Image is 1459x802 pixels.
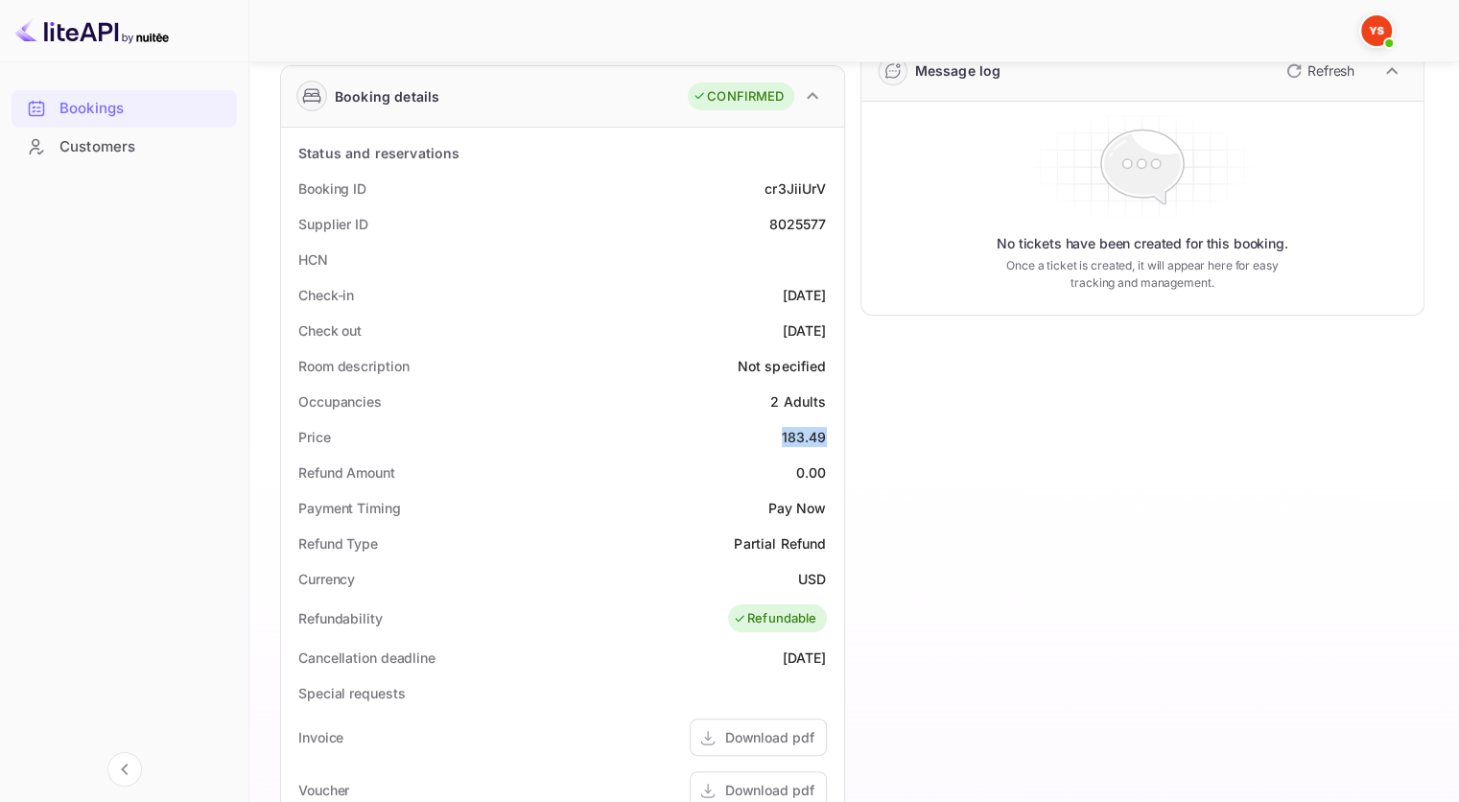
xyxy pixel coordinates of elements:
[997,234,1288,253] p: No tickets have been created for this booking.
[298,727,343,747] div: Invoice
[768,214,826,234] div: 8025577
[298,462,395,483] div: Refund Amount
[335,86,439,106] div: Booking details
[765,178,826,199] div: cr3JiiUrV
[298,569,355,589] div: Currency
[298,178,366,199] div: Booking ID
[298,214,368,234] div: Supplier ID
[298,391,382,412] div: Occupancies
[298,320,362,341] div: Check out
[767,498,826,518] div: Pay Now
[770,391,826,412] div: 2 Adults
[796,462,827,483] div: 0.00
[693,87,784,106] div: CONFIRMED
[59,136,227,158] div: Customers
[15,15,169,46] img: LiteAPI logo
[1361,15,1392,46] img: Yandex Support
[298,427,331,447] div: Price
[298,249,328,270] div: HCN
[298,356,409,376] div: Room description
[298,143,459,163] div: Status and reservations
[12,129,237,164] a: Customers
[298,533,378,554] div: Refund Type
[12,90,237,126] a: Bookings
[783,320,827,341] div: [DATE]
[738,356,827,376] div: Not specified
[59,98,227,120] div: Bookings
[783,285,827,305] div: [DATE]
[298,285,354,305] div: Check-in
[298,498,401,518] div: Payment Timing
[107,752,142,787] button: Collapse navigation
[1275,56,1362,86] button: Refresh
[992,257,1293,292] p: Once a ticket is created, it will appear here for easy tracking and management.
[725,780,814,800] div: Download pdf
[298,608,383,628] div: Refundability
[915,60,1001,81] div: Message log
[12,129,237,166] div: Customers
[782,427,827,447] div: 183.49
[734,533,826,554] div: Partial Refund
[298,780,349,800] div: Voucher
[725,727,814,747] div: Download pdf
[733,609,817,628] div: Refundable
[298,648,435,668] div: Cancellation deadline
[298,683,405,703] div: Special requests
[12,90,237,128] div: Bookings
[783,648,827,668] div: [DATE]
[1307,60,1354,81] p: Refresh
[798,569,826,589] div: USD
